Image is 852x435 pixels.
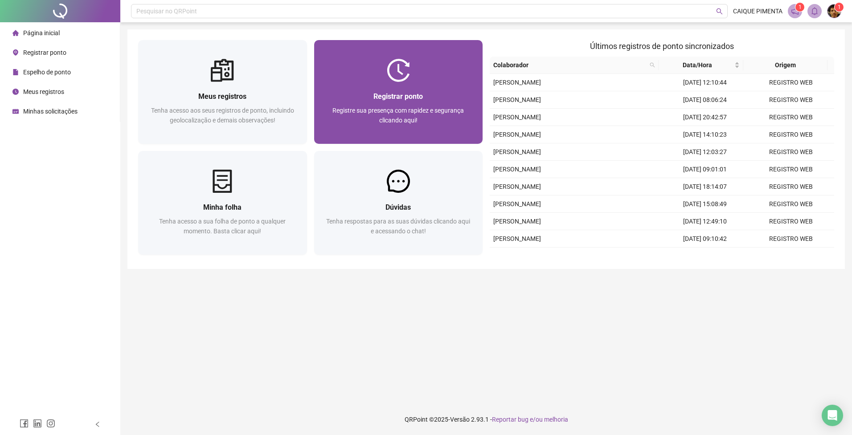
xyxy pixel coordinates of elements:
span: [PERSON_NAME] [493,131,541,138]
a: Minha folhaTenha acesso a sua folha de ponto a qualquer momento. Basta clicar aqui! [138,151,307,255]
span: Registrar ponto [23,49,66,56]
span: [PERSON_NAME] [493,148,541,155]
span: Meus registros [198,92,246,101]
td: [DATE] 18:17:18 [662,248,748,265]
span: Página inicial [23,29,60,37]
th: Origem [743,57,828,74]
span: Versão [450,416,470,423]
td: REGISTRO WEB [748,213,834,230]
span: search [716,8,723,15]
td: REGISTRO WEB [748,109,834,126]
span: search [650,62,655,68]
span: [PERSON_NAME] [493,96,541,103]
span: Tenha acesso aos seus registros de ponto, incluindo geolocalização e demais observações! [151,107,294,124]
a: Registrar pontoRegistre sua presença com rapidez e segurança clicando aqui! [314,40,483,144]
td: REGISTRO WEB [748,248,834,265]
td: REGISTRO WEB [748,178,834,195]
sup: 1 [795,3,804,12]
td: [DATE] 20:42:57 [662,109,748,126]
span: Dúvidas [385,203,411,211]
span: notification [791,7,799,15]
footer: QRPoint © 2025 - 2.93.1 - [120,404,852,435]
span: Últimos registros de ponto sincronizados [590,41,734,51]
span: linkedin [33,419,42,428]
span: Registrar ponto [373,92,423,101]
span: Tenha acesso a sua folha de ponto a qualquer momento. Basta clicar aqui! [159,218,286,235]
td: [DATE] 12:49:10 [662,213,748,230]
span: [PERSON_NAME] [493,79,541,86]
td: [DATE] 09:01:01 [662,161,748,178]
span: Minhas solicitações [23,108,78,115]
td: [DATE] 18:14:07 [662,178,748,195]
td: REGISTRO WEB [748,195,834,213]
span: [PERSON_NAME] [493,200,541,207]
span: bell [811,7,819,15]
span: instagram [46,419,55,428]
td: [DATE] 15:08:49 [662,195,748,213]
td: REGISTRO WEB [748,126,834,143]
td: [DATE] 12:03:27 [662,143,748,161]
span: Registre sua presença com rapidez e segurança clicando aqui! [332,107,464,124]
a: DúvidasTenha respostas para as suas dúvidas clicando aqui e acessando o chat! [314,151,483,255]
span: CAIQUE PIMENTA [733,6,782,16]
span: schedule [12,108,19,114]
span: Minha folha [203,203,242,211]
span: Meus registros [23,88,64,95]
span: [PERSON_NAME] [493,218,541,225]
span: left [94,421,101,427]
span: [PERSON_NAME] [493,183,541,190]
span: Data/Hora [662,60,733,70]
td: REGISTRO WEB [748,230,834,248]
span: Espelho de ponto [23,69,71,76]
img: 40311 [827,4,841,18]
td: [DATE] 14:10:23 [662,126,748,143]
sup: Atualize o seu contato no menu Meus Dados [835,3,844,12]
span: facebook [20,419,29,428]
span: environment [12,49,19,56]
td: REGISTRO WEB [748,74,834,91]
td: REGISTRO WEB [748,143,834,161]
span: 1 [799,4,802,10]
td: REGISTRO WEB [748,91,834,109]
td: REGISTRO WEB [748,161,834,178]
span: Reportar bug e/ou melhoria [492,416,568,423]
span: search [648,58,657,72]
span: 1 [838,4,841,10]
span: home [12,30,19,36]
span: file [12,69,19,75]
span: Colaborador [493,60,646,70]
th: Data/Hora [659,57,743,74]
td: [DATE] 08:06:24 [662,91,748,109]
td: [DATE] 09:10:42 [662,230,748,248]
a: Meus registrosTenha acesso aos seus registros de ponto, incluindo geolocalização e demais observa... [138,40,307,144]
div: Open Intercom Messenger [822,405,843,426]
td: [DATE] 12:10:44 [662,74,748,91]
span: [PERSON_NAME] [493,114,541,121]
span: Tenha respostas para as suas dúvidas clicando aqui e acessando o chat! [326,218,470,235]
span: [PERSON_NAME] [493,235,541,242]
span: clock-circle [12,89,19,95]
span: [PERSON_NAME] [493,166,541,173]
